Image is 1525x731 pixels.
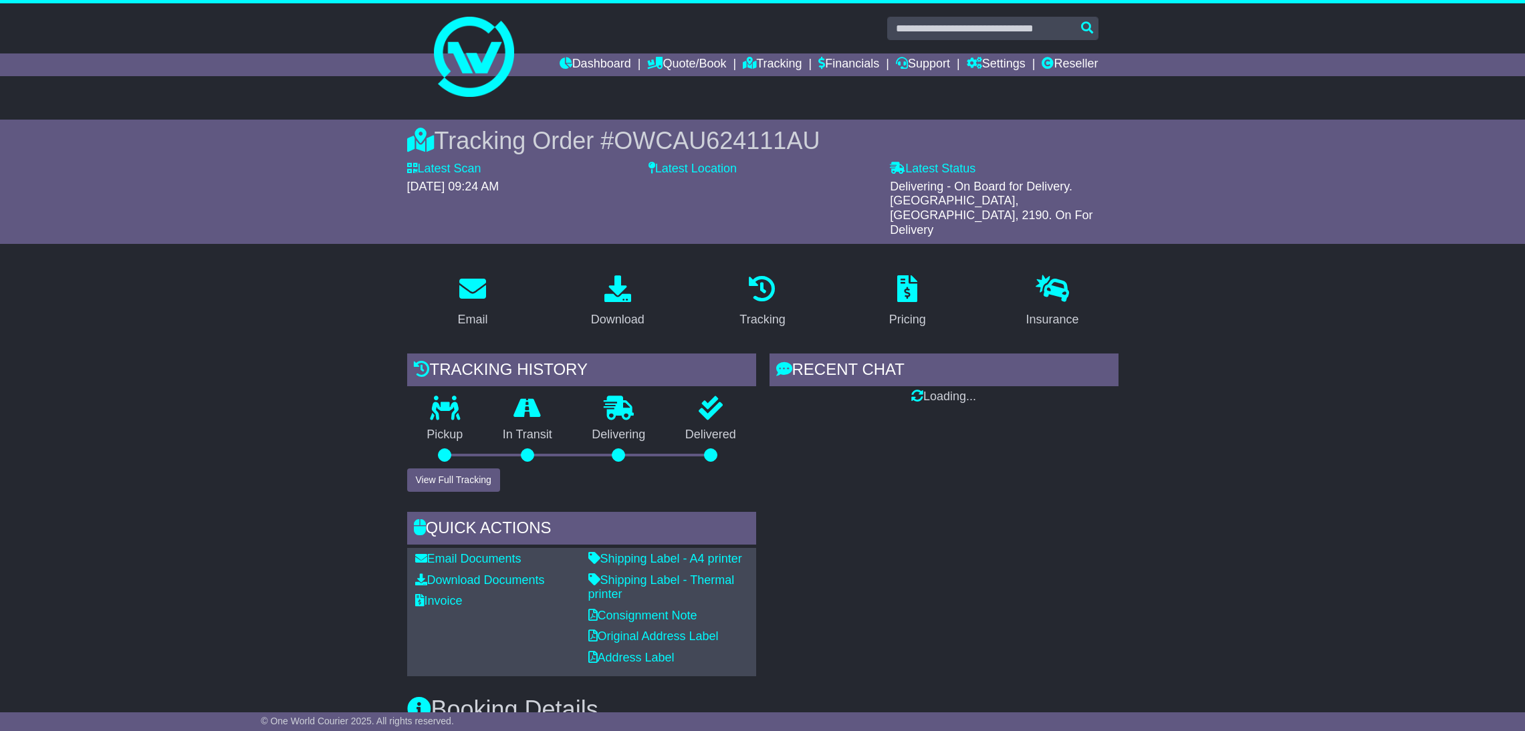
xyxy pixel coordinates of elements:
label: Latest Status [890,162,975,176]
span: © One World Courier 2025. All rights reserved. [261,716,454,726]
a: Reseller [1042,53,1098,76]
a: Support [896,53,950,76]
button: View Full Tracking [407,468,500,492]
p: Pickup [407,428,483,442]
div: Tracking Order # [407,126,1119,155]
a: Pricing [881,271,935,333]
div: Email [457,311,487,329]
a: Email Documents [415,552,521,565]
div: Pricing [889,311,926,329]
a: Download Documents [415,573,545,587]
div: Loading... [770,390,1119,404]
label: Latest Location [649,162,737,176]
div: Insurance [1026,311,1079,329]
span: [DATE] 09:24 AM [407,180,499,193]
a: Shipping Label - Thermal printer [588,573,735,601]
div: Download [591,311,644,329]
span: Delivering - On Board for Delivery. [GEOGRAPHIC_DATA], [GEOGRAPHIC_DATA], 2190. On For Delivery [890,180,1092,237]
p: In Transit [483,428,572,442]
div: Tracking [739,311,785,329]
a: Tracking [731,271,794,333]
span: OWCAU624111AU [614,127,820,154]
a: Consignment Note [588,609,697,622]
a: Email [449,271,496,333]
a: Address Label [588,651,675,664]
div: Tracking history [407,353,756,390]
div: RECENT CHAT [770,353,1119,390]
p: Delivered [665,428,756,442]
a: Invoice [415,594,463,607]
div: Quick Actions [407,512,756,548]
a: Shipping Label - A4 printer [588,552,742,565]
a: Settings [967,53,1026,76]
a: Dashboard [560,53,631,76]
a: Tracking [743,53,802,76]
a: Insurance [1018,271,1088,333]
a: Original Address Label [588,629,719,643]
label: Latest Scan [407,162,481,176]
p: Delivering [572,428,666,442]
a: Quote/Book [647,53,726,76]
h3: Booking Details [407,696,1119,723]
a: Download [582,271,653,333]
a: Financials [818,53,879,76]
